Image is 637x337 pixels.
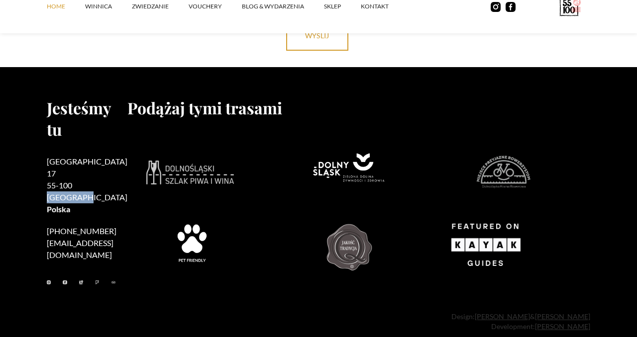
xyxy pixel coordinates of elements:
[47,226,116,236] a: [PHONE_NUMBER]
[475,312,530,321] a: [PERSON_NAME]
[535,322,590,331] a: [PERSON_NAME]
[127,97,590,118] h2: Podążaj tymi trasami
[47,204,70,214] strong: Polska
[47,97,127,140] h2: Jesteśmy tu
[47,312,590,332] div: Design: & Development:
[47,156,127,215] h2: [GEOGRAPHIC_DATA] 17 55-100 [GEOGRAPHIC_DATA]
[535,312,590,321] a: [PERSON_NAME]
[47,238,113,259] a: [EMAIL_ADDRESS][DOMAIN_NAME]
[286,21,348,51] input: wyślij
